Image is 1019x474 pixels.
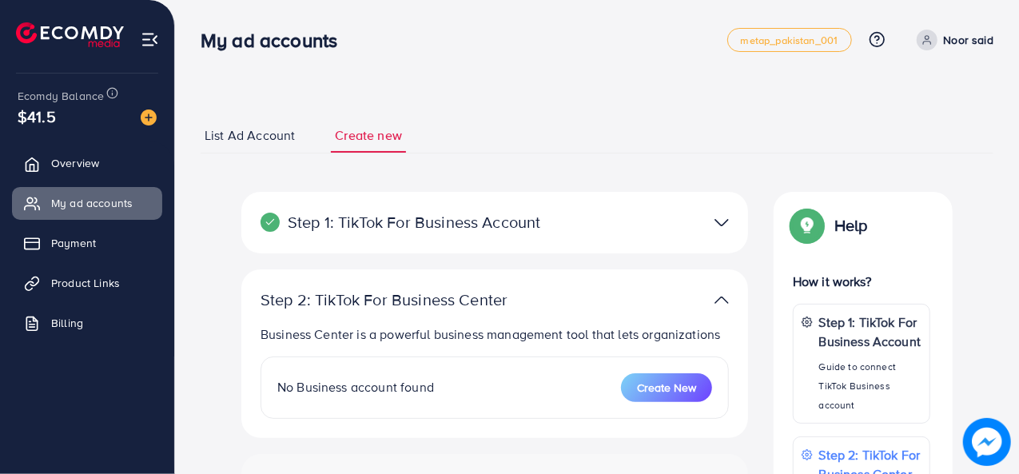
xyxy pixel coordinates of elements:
[819,313,921,351] p: Step 1: TikTok For Business Account
[963,418,1011,466] img: image
[12,147,162,179] a: Overview
[714,211,729,234] img: TikTok partner
[335,126,402,145] span: Create new
[12,187,162,219] a: My ad accounts
[714,289,729,312] img: TikTok partner
[205,126,295,145] span: List Ad Account
[261,213,564,232] p: Step 1: TikTok For Business Account
[18,88,104,104] span: Ecomdy Balance
[12,267,162,299] a: Product Links
[18,105,56,128] span: $41.5
[910,30,993,50] a: Noor said
[12,227,162,259] a: Payment
[141,110,157,125] img: image
[51,235,96,251] span: Payment
[793,211,822,240] img: Popup guide
[793,272,930,291] p: How it works?
[51,315,83,331] span: Billing
[51,155,99,171] span: Overview
[51,195,133,211] span: My ad accounts
[944,30,993,50] p: Noor said
[819,357,921,415] p: Guide to connect TikTok Business account
[51,275,120,291] span: Product Links
[261,290,564,309] p: Step 2: TikTok For Business Center
[741,35,838,46] span: metap_pakistan_001
[141,30,159,49] img: menu
[12,307,162,339] a: Billing
[727,28,852,52] a: metap_pakistan_001
[16,22,124,47] img: logo
[201,29,350,52] h3: My ad accounts
[834,216,868,235] p: Help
